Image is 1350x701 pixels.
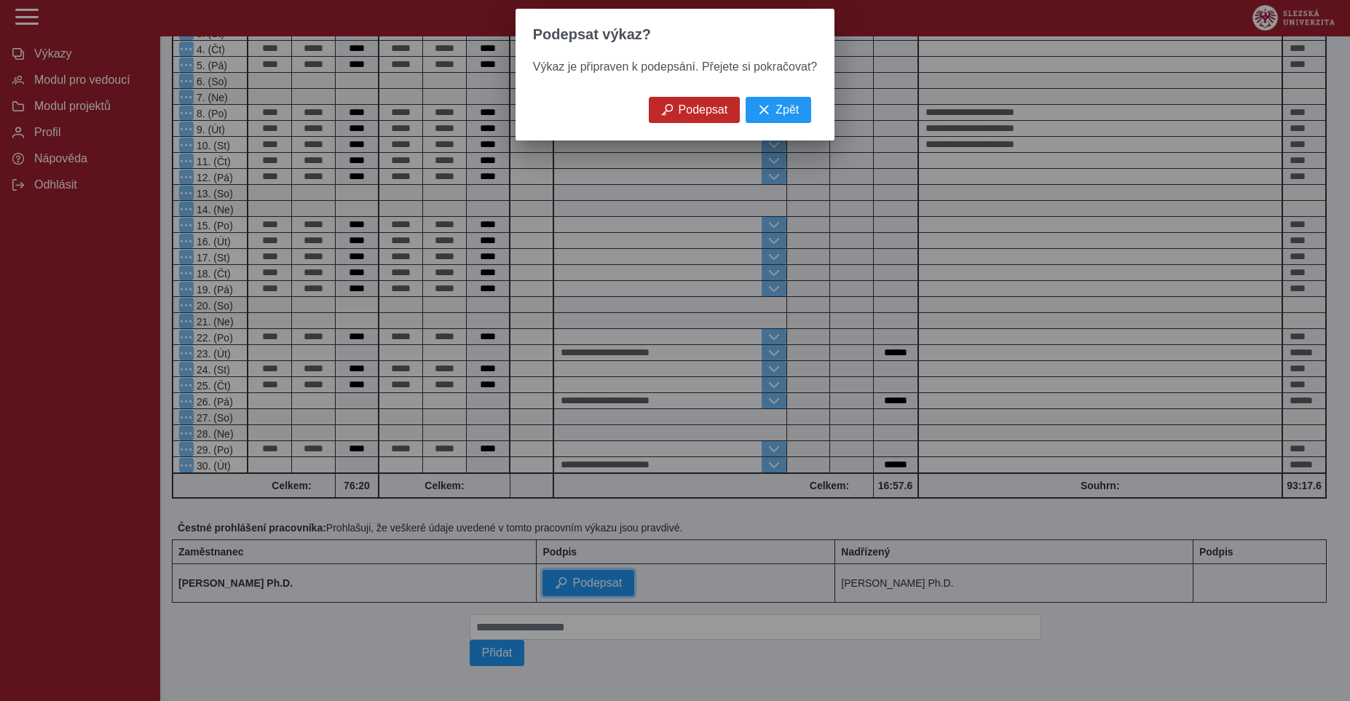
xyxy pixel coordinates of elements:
button: Podepsat [649,97,741,123]
span: Podepsat výkaz? [533,26,651,43]
span: Výkaz je připraven k podepsání. Přejete si pokračovat? [533,60,817,73]
button: Zpět [746,97,811,123]
span: Zpět [775,103,799,116]
span: Podepsat [679,103,728,116]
